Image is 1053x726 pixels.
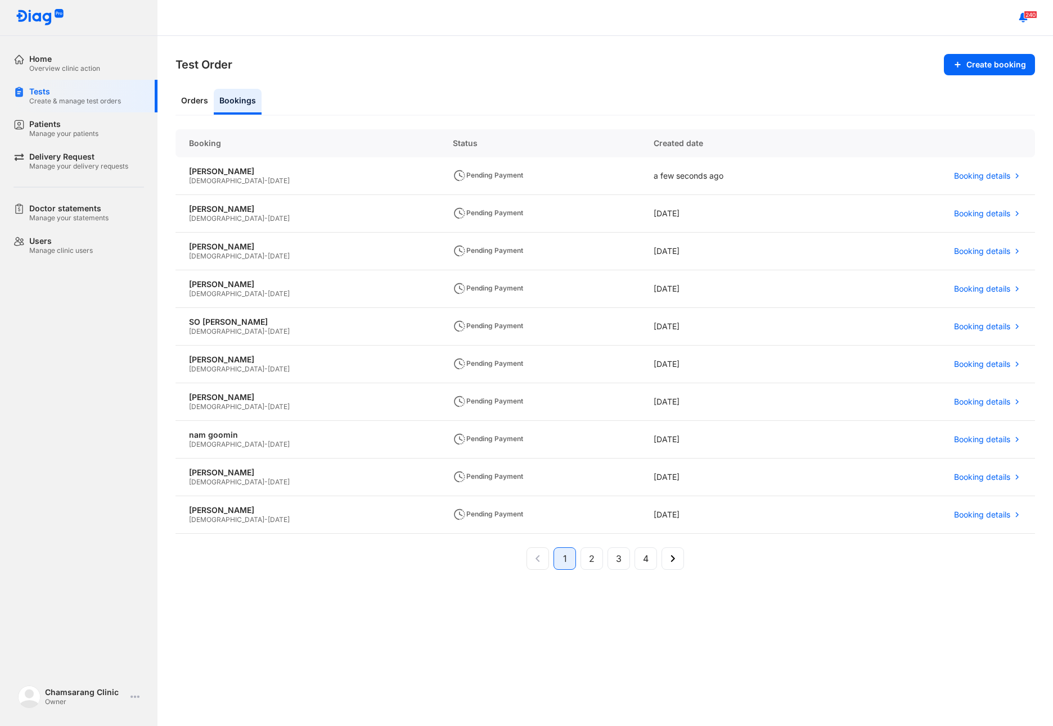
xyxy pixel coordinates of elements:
[175,129,439,157] div: Booking
[954,472,1010,482] span: Booking details
[954,284,1010,294] span: Booking details
[640,195,840,233] div: [DATE]
[189,440,264,448] span: [DEMOGRAPHIC_DATA]
[264,478,268,486] span: -
[453,171,523,179] span: Pending Payment
[268,365,290,373] span: [DATE]
[580,547,603,570] button: 2
[264,365,268,373] span: -
[189,430,426,440] div: nam goomin
[29,129,98,138] div: Manage your patients
[268,402,290,411] span: [DATE]
[453,472,523,480] span: Pending Payment
[189,478,264,486] span: [DEMOGRAPHIC_DATA]
[640,270,840,308] div: [DATE]
[640,459,840,496] div: [DATE]
[29,54,100,64] div: Home
[268,327,290,335] span: [DATE]
[453,397,523,405] span: Pending Payment
[439,129,640,157] div: Status
[954,397,1010,407] span: Booking details
[954,246,1010,256] span: Booking details
[640,346,840,383] div: [DATE]
[189,355,426,365] div: [PERSON_NAME]
[268,176,290,185] span: [DATE]
[189,204,426,214] div: [PERSON_NAME]
[189,515,264,524] span: [DEMOGRAPHIC_DATA]
[29,162,128,171] div: Manage your delivery requests
[453,434,523,443] span: Pending Payment
[189,402,264,411] span: [DEMOGRAPHIC_DATA]
[640,129,840,157] div: Created date
[640,383,840,421] div: [DATE]
[268,252,290,260] span: [DATE]
[189,176,264,185] span: [DEMOGRAPHIC_DATA]
[189,327,264,335] span: [DEMOGRAPHIC_DATA]
[29,119,98,129] div: Patients
[189,392,426,402] div: [PERSON_NAME]
[268,440,290,448] span: [DATE]
[264,176,268,185] span: -
[189,365,264,373] span: [DEMOGRAPHIC_DATA]
[954,171,1010,181] span: Booking details
[607,547,630,570] button: 3
[264,515,268,524] span: -
[954,359,1010,369] span: Booking details
[954,208,1010,219] span: Booking details
[634,547,657,570] button: 4
[29,87,121,97] div: Tests
[453,359,523,367] span: Pending Payment
[189,317,426,327] div: SO [PERSON_NAME]
[264,214,268,223] span: -
[268,515,290,524] span: [DATE]
[264,440,268,448] span: -
[563,552,567,565] span: 1
[453,246,523,255] span: Pending Payment
[45,687,126,697] div: Chamsarang Clinic
[640,233,840,270] div: [DATE]
[264,252,268,260] span: -
[453,284,523,292] span: Pending Payment
[944,54,1035,75] button: Create booking
[268,289,290,298] span: [DATE]
[45,697,126,706] div: Owner
[29,64,100,73] div: Overview clinic action
[29,152,128,162] div: Delivery Request
[453,510,523,518] span: Pending Payment
[589,552,595,565] span: 2
[29,97,121,106] div: Create & manage test orders
[214,89,262,115] div: Bookings
[643,552,649,565] span: 4
[18,686,40,708] img: logo
[29,203,109,214] div: Doctor statements
[640,308,840,346] div: [DATE]
[453,208,523,217] span: Pending Payment
[954,434,1010,444] span: Booking details
[189,166,426,176] div: [PERSON_NAME]
[616,552,622,565] span: 3
[640,421,840,459] div: [DATE]
[264,327,268,335] span: -
[189,279,426,289] div: [PERSON_NAME]
[264,402,268,411] span: -
[189,505,426,515] div: [PERSON_NAME]
[29,246,93,255] div: Manage clinic users
[264,289,268,298] span: -
[268,478,290,486] span: [DATE]
[29,236,93,246] div: Users
[268,214,290,223] span: [DATE]
[954,321,1010,332] span: Booking details
[189,468,426,478] div: [PERSON_NAME]
[189,289,264,298] span: [DEMOGRAPHIC_DATA]
[954,510,1010,520] span: Booking details
[16,9,64,26] img: logo
[189,214,264,223] span: [DEMOGRAPHIC_DATA]
[189,242,426,252] div: [PERSON_NAME]
[1024,11,1037,19] span: 240
[453,321,523,330] span: Pending Payment
[189,252,264,260] span: [DEMOGRAPHIC_DATA]
[175,57,232,72] h3: Test Order
[640,496,840,534] div: [DATE]
[640,157,840,195] div: a few seconds ago
[553,547,576,570] button: 1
